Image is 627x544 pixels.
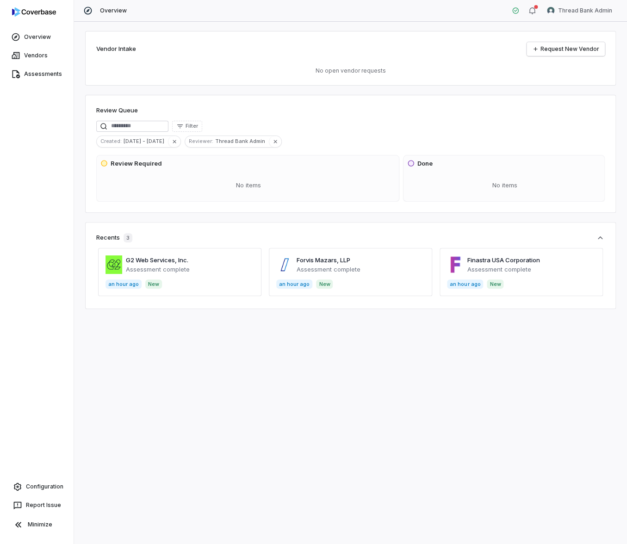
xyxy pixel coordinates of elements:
h2: Vendor Intake [96,44,136,54]
a: Configuration [4,478,70,495]
button: Filter [172,121,202,132]
div: Recents [96,233,132,242]
span: Filter [186,123,198,130]
span: Configuration [26,483,63,490]
span: Thread Bank Admin [215,137,269,145]
span: Reviewer : [185,137,215,145]
a: Vendors [2,47,72,64]
span: Minimize [28,521,52,528]
span: Vendors [24,52,48,59]
span: Assessments [24,70,62,78]
a: G2 Web Services, Inc. [126,256,188,264]
span: Overview [100,7,127,14]
span: Overview [24,33,51,41]
span: 3 [124,233,132,242]
div: No items [100,173,397,198]
span: Thread Bank Admin [558,7,612,14]
a: Assessments [2,66,72,82]
img: Thread Bank Admin avatar [547,7,554,14]
div: No items [407,173,602,198]
span: [DATE] - [DATE] [124,137,168,145]
a: Forvis Mazars, LLP [297,256,350,264]
img: logo-D7KZi-bG.svg [12,7,56,17]
a: Finastra USA Corporation [467,256,540,264]
h3: Done [417,159,433,168]
button: Thread Bank Admin avatarThread Bank Admin [541,4,618,18]
h3: Review Required [111,159,162,168]
a: Request New Vendor [527,42,605,56]
button: Report Issue [4,497,70,513]
p: No open vendor requests [96,67,605,74]
button: Recents3 [96,233,605,242]
span: Report Issue [26,501,61,509]
h1: Review Queue [96,106,138,115]
button: Minimize [4,515,70,534]
span: Created : [97,137,124,145]
a: Overview [2,29,72,45]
